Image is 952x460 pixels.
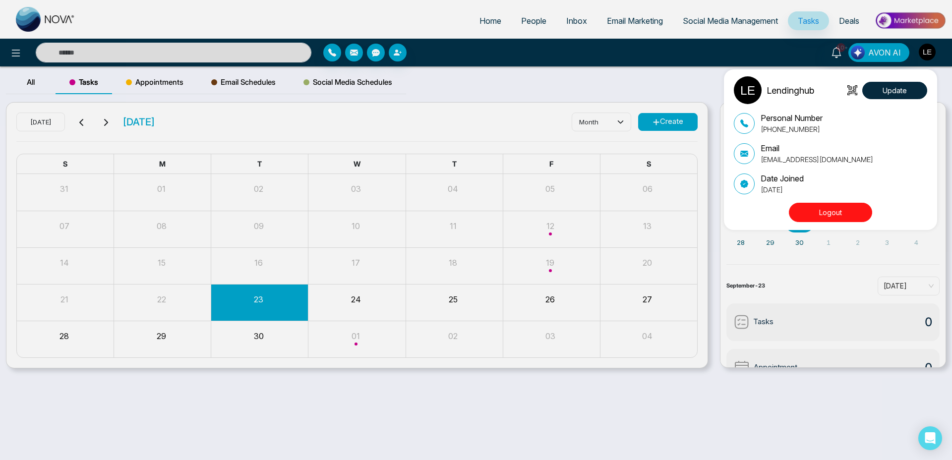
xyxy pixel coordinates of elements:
[789,203,872,222] button: Logout
[761,112,823,124] p: Personal Number
[862,82,927,99] button: Update
[761,184,804,195] p: [DATE]
[761,124,823,134] p: [PHONE_NUMBER]
[761,142,873,154] p: Email
[767,84,814,97] p: Lendinghub
[761,172,804,184] p: Date Joined
[761,154,873,165] p: [EMAIL_ADDRESS][DOMAIN_NAME]
[918,426,942,450] div: Open Intercom Messenger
